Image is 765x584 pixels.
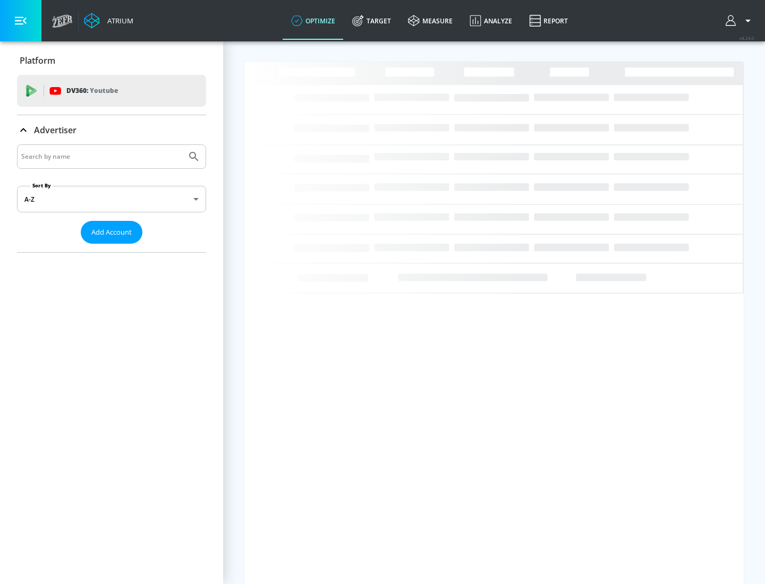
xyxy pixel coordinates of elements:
[81,221,142,244] button: Add Account
[17,115,206,145] div: Advertiser
[30,182,53,189] label: Sort By
[66,85,118,97] p: DV360:
[103,16,133,25] div: Atrium
[739,35,754,41] span: v 4.24.0
[17,75,206,107] div: DV360: Youtube
[17,46,206,75] div: Platform
[20,55,55,66] p: Platform
[283,2,344,40] a: optimize
[344,2,399,40] a: Target
[399,2,461,40] a: measure
[84,13,133,29] a: Atrium
[521,2,576,40] a: Report
[21,150,182,164] input: Search by name
[461,2,521,40] a: Analyze
[17,186,206,212] div: A-Z
[91,226,132,238] span: Add Account
[90,85,118,96] p: Youtube
[17,144,206,252] div: Advertiser
[17,244,206,252] nav: list of Advertiser
[34,124,76,136] p: Advertiser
